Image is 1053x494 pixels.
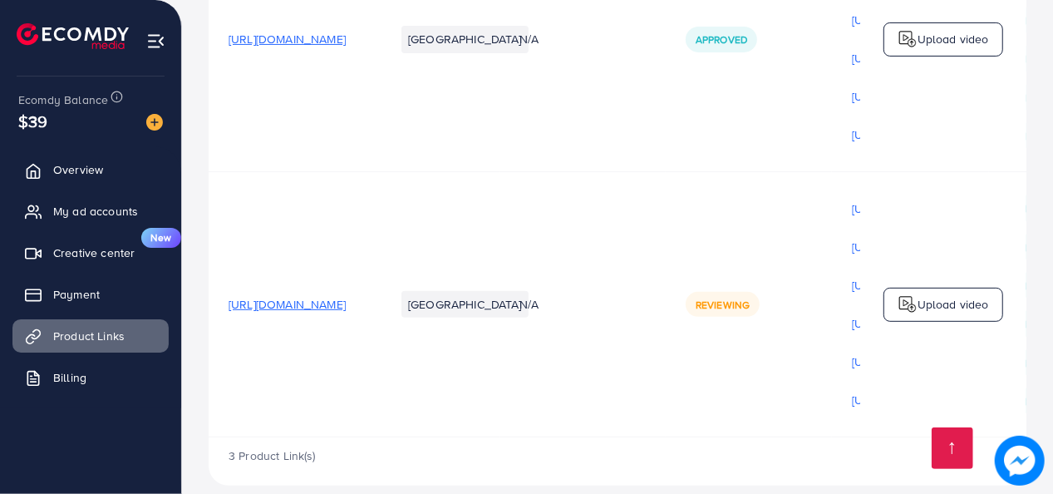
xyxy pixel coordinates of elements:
[852,275,969,295] p: [URL][DOMAIN_NAME]
[53,161,103,178] span: Overview
[12,153,169,186] a: Overview
[852,199,969,219] p: [URL][DOMAIN_NAME]
[852,10,969,30] p: [URL][DOMAIN_NAME]
[12,278,169,311] a: Payment
[852,86,969,106] p: [URL][DOMAIN_NAME]
[918,29,989,49] p: Upload video
[12,319,169,353] a: Product Links
[53,203,138,220] span: My ad accounts
[18,109,47,133] span: $39
[146,114,163,131] img: image
[696,32,747,47] span: Approved
[12,361,169,394] a: Billing
[918,294,989,314] p: Upload video
[18,91,108,108] span: Ecomdy Balance
[53,328,125,344] span: Product Links
[53,245,135,261] span: Creative center
[229,296,346,313] span: [URL][DOMAIN_NAME]
[12,195,169,228] a: My ad accounts
[852,352,969,372] p: [URL][DOMAIN_NAME]
[852,314,969,333] p: [URL][DOMAIN_NAME]
[229,31,346,47] span: [URL][DOMAIN_NAME]
[401,291,529,318] li: [GEOGRAPHIC_DATA]
[519,296,539,313] span: N/A
[852,48,969,68] p: [URL][DOMAIN_NAME]
[696,298,750,312] span: Reviewing
[519,31,539,47] span: N/A
[12,236,169,269] a: Creative centerNew
[17,23,129,49] img: logo
[141,228,181,248] span: New
[852,237,969,257] p: [URL][DOMAIN_NAME]
[898,294,918,314] img: logo
[401,26,529,52] li: [GEOGRAPHIC_DATA]
[852,125,969,145] p: [URL][DOMAIN_NAME]
[229,447,316,464] span: 3 Product Link(s)
[852,390,969,410] p: [URL][DOMAIN_NAME]
[53,286,100,303] span: Payment
[53,369,86,386] span: Billing
[898,29,918,49] img: logo
[146,32,165,51] img: menu
[997,438,1042,483] img: image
